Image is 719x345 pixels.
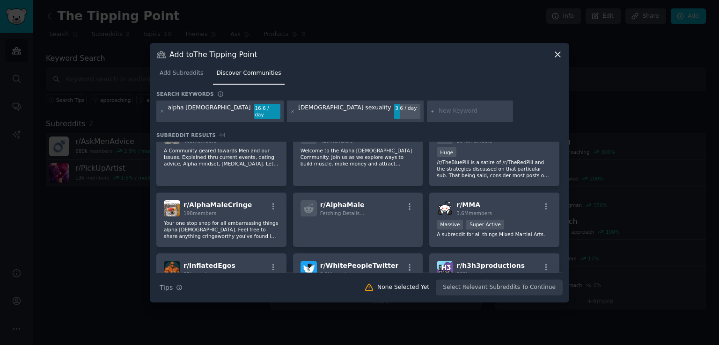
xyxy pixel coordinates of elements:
div: None Selected Yet [377,283,429,292]
h3: Add to The Tipping Point [169,50,257,59]
p: A Community geared towards Men and our issues. Explained thru current events, dating advice, Alph... [164,147,279,167]
img: MMA [437,200,453,216]
p: A subreddit for all things Mixed Martial Arts. [437,231,552,237]
span: r/ MMA [456,201,480,208]
a: Discover Communities [213,66,284,85]
span: r/ InflatedEgos [183,262,235,269]
img: WhitePeopleTwitter [301,261,317,277]
span: 44 [219,132,226,138]
span: 198 members [183,210,216,216]
div: 16.6 / day [254,104,280,119]
p: Your one stop shop for all embarrassing things alpha [DEMOGRAPHIC_DATA]. Feel free to share anyth... [164,220,279,239]
div: Huge [437,147,456,157]
span: Fetching Details... [320,210,364,216]
div: 3.6 / day [394,104,420,112]
div: Super Active [466,220,504,230]
span: 465 members [183,138,216,144]
span: r/ h3h3productions [456,262,525,269]
span: Tips [160,283,173,293]
p: Welcome to the Alpha [DEMOGRAPHIC_DATA] Community. Join us as we explore ways to build muscle, ma... [301,147,416,167]
p: /r/TheBluePill is a satire of /r/TheRedPill and the strategies discussed on that particular sub. ... [437,159,552,179]
h3: Search keywords [156,91,214,97]
input: New Keyword [439,107,510,115]
span: r/ AlphaMaleCringe [183,201,252,208]
a: Add Subreddits [156,66,206,85]
span: r/ WhitePeopleTwitter [320,262,399,269]
span: Subreddit Results [156,132,216,138]
div: [DEMOGRAPHIC_DATA] sexuality [298,104,391,119]
div: alpha [DEMOGRAPHIC_DATA] [168,104,251,119]
span: 3.1M members [320,271,356,277]
button: Tips [156,280,186,296]
span: 3.6M members [456,210,492,216]
img: InflatedEgos [164,261,180,277]
span: r/ AlphaMale [320,201,365,208]
span: Add Subreddits [160,69,203,78]
span: 25k members [183,271,216,277]
span: Discover Communities [216,69,281,78]
span: 419 members [320,138,353,144]
span: 104k members [456,138,492,144]
div: Massive [437,220,463,230]
span: 582k members [456,271,492,277]
img: AlphaMaleCringe [164,200,180,216]
img: h3h3productions [437,261,453,277]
